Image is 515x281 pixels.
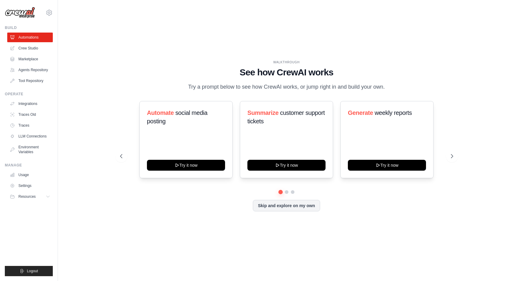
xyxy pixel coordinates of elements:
a: Traces [7,121,53,130]
p: Try a prompt below to see how CrewAI works, or jump right in and build your own. [185,83,388,91]
button: Skip and explore on my own [253,200,320,211]
span: Resources [18,194,36,199]
span: Summarize [247,109,278,116]
span: Logout [27,269,38,273]
span: Generate [348,109,373,116]
button: Try it now [147,160,225,171]
a: Environment Variables [7,142,53,157]
span: social media posting [147,109,208,125]
span: Automate [147,109,174,116]
a: Traces Old [7,110,53,119]
div: WALKTHROUGH [120,60,453,65]
a: Usage [7,170,53,180]
a: Crew Studio [7,43,53,53]
div: Manage [5,163,53,168]
button: Try it now [348,160,426,171]
button: Resources [7,192,53,201]
a: Automations [7,33,53,42]
h1: See how CrewAI works [120,67,453,78]
a: Agents Repository [7,65,53,75]
img: Logo [5,7,35,18]
button: Logout [5,266,53,276]
a: LLM Connections [7,131,53,141]
a: Marketplace [7,54,53,64]
span: customer support tickets [247,109,325,125]
div: Operate [5,92,53,96]
div: Build [5,25,53,30]
a: Settings [7,181,53,191]
a: Tool Repository [7,76,53,86]
a: Integrations [7,99,53,109]
button: Try it now [247,160,326,171]
span: weekly reports [375,109,412,116]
